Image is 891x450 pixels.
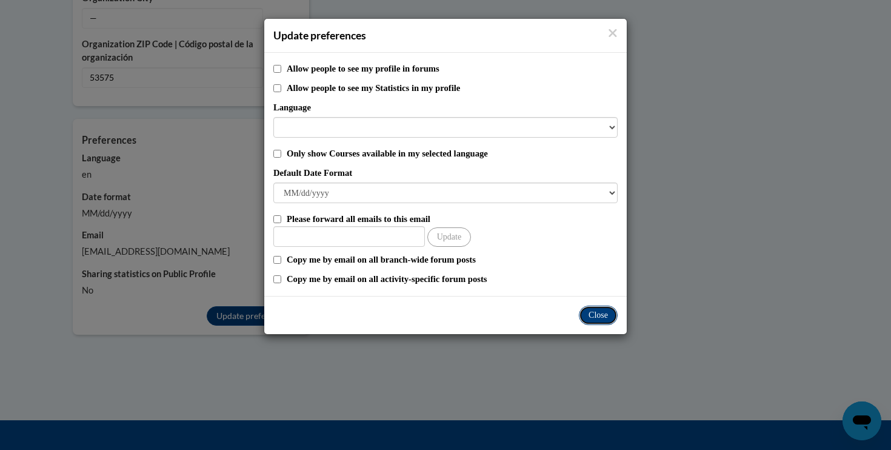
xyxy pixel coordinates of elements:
[273,226,425,247] input: Other Email
[287,272,618,286] label: Copy me by email on all activity-specific forum posts
[287,212,618,226] label: Please forward all emails to this email
[273,166,618,180] label: Default Date Format
[287,147,618,160] label: Only show Courses available in my selected language
[287,253,618,266] label: Copy me by email on all branch-wide forum posts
